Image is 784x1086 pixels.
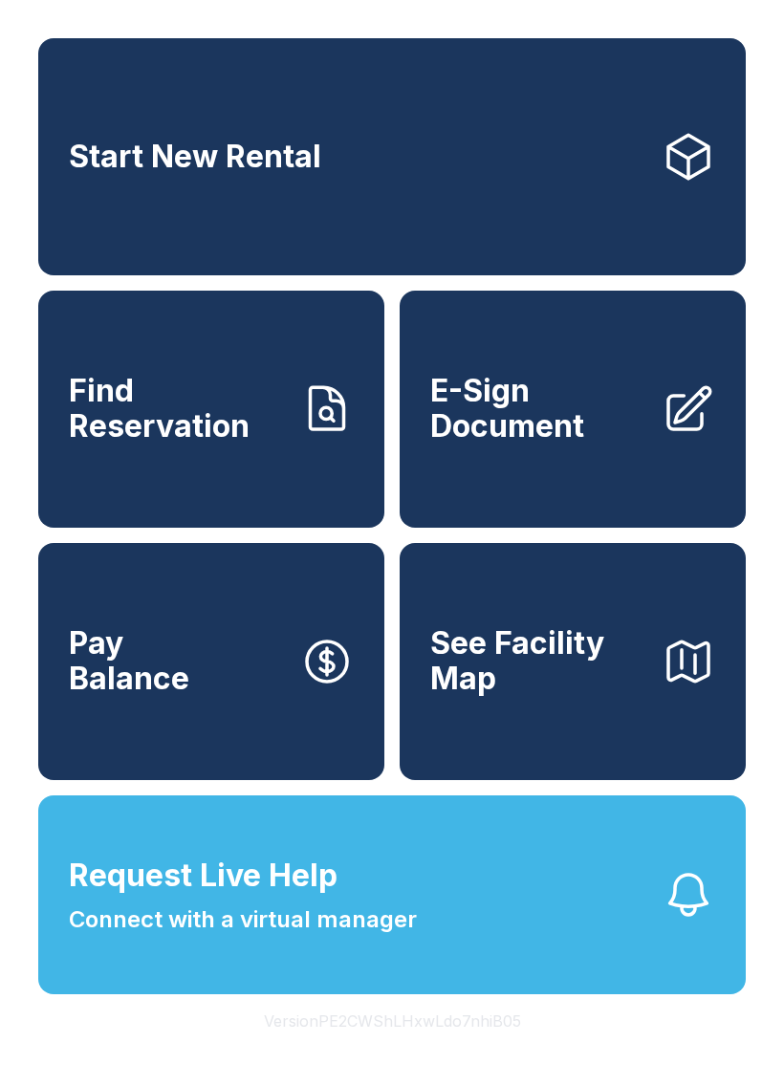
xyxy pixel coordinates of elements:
span: Request Live Help [69,853,338,899]
button: See Facility Map [400,543,746,780]
a: E-Sign Document [400,291,746,528]
span: See Facility Map [430,626,646,696]
button: VersionPE2CWShLHxwLdo7nhiB05 [249,994,536,1048]
a: Find Reservation [38,291,384,528]
a: Start New Rental [38,38,746,275]
button: Request Live HelpConnect with a virtual manager [38,795,746,994]
span: Find Reservation [69,374,285,444]
a: PayBalance [38,543,384,780]
span: Connect with a virtual manager [69,902,417,937]
span: Pay Balance [69,626,189,696]
span: Start New Rental [69,140,321,175]
span: E-Sign Document [430,374,646,444]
